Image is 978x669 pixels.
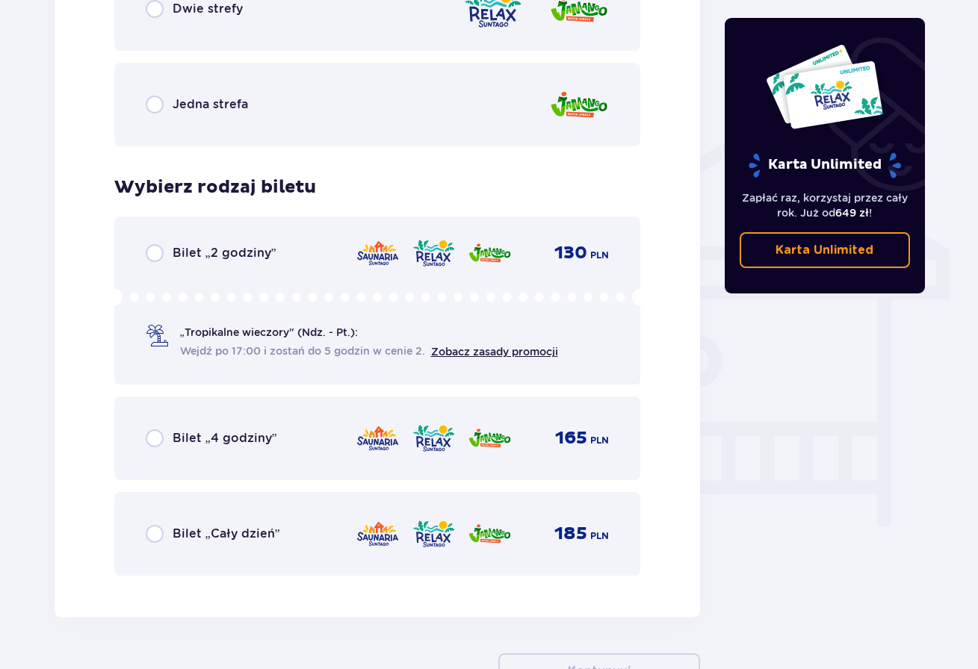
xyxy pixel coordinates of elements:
[356,237,400,269] img: Saunaria
[356,518,400,550] img: Saunaria
[549,84,609,126] img: Jamango
[554,523,587,545] span: 185
[468,237,512,269] img: Jamango
[412,518,456,550] img: Relax
[431,346,558,358] a: Zobacz zasady promocji
[173,245,276,261] span: Bilet „2 godziny”
[590,529,609,543] span: PLN
[747,152,903,178] p: Karta Unlimited
[173,1,243,17] span: Dwie strefy
[173,96,248,113] span: Jedna strefa
[765,43,884,130] img: Dwie karty całoroczne do Suntago z napisem 'UNLIMITED RELAX', na białym tle z tropikalnymi liśćmi...
[180,343,425,358] span: Wejdź po 17:00 i zostań do 5 godzin w cenie 2.
[114,176,316,199] h3: Wybierz rodzaj biletu
[173,430,277,446] span: Bilet „4 godziny”
[412,423,456,454] img: Relax
[554,242,587,264] span: 130
[835,207,869,219] span: 649 zł
[468,518,512,550] img: Jamango
[468,423,512,454] img: Jamango
[776,242,873,258] p: Karta Unlimited
[173,526,280,542] span: Bilet „Cały dzień”
[412,237,456,269] img: Relax
[740,232,910,268] a: Karta Unlimited
[590,434,609,447] span: PLN
[180,325,358,340] span: „Tropikalne wieczory" (Ndz. - Pt.):
[590,249,609,262] span: PLN
[555,427,587,449] span: 165
[740,190,910,220] p: Zapłać raz, korzystaj przez cały rok. Już od !
[356,423,400,454] img: Saunaria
